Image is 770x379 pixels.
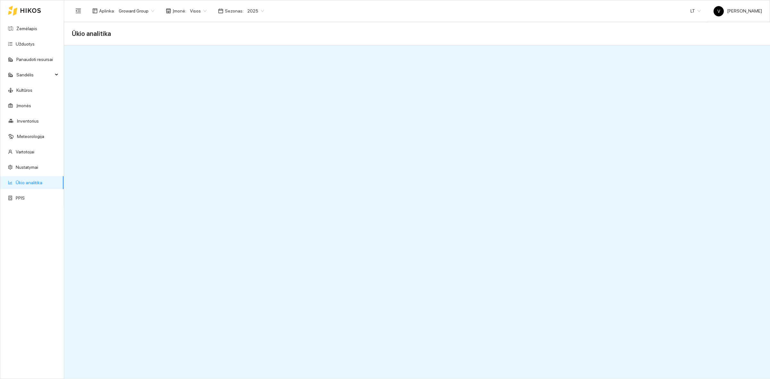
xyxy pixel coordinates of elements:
[690,6,701,16] span: LT
[99,7,115,14] span: Aplinka :
[218,8,223,13] span: calendar
[190,6,207,16] span: Visos
[247,6,264,16] span: 2025
[16,165,38,170] a: Nustatymai
[16,88,32,93] a: Kultūros
[16,103,31,108] a: Įmonės
[16,149,34,154] a: Vartotojai
[72,4,85,17] button: menu-fold
[16,180,42,185] a: Ūkio analitika
[16,195,25,201] a: PPIS
[225,7,244,14] span: Sezonas :
[17,134,44,139] a: Meteorologija
[16,68,53,81] span: Sandėlis
[714,8,762,13] span: [PERSON_NAME]
[717,6,720,16] span: V
[119,6,154,16] span: Groward Group
[16,41,35,47] a: Užduotys
[166,8,171,13] span: shop
[75,8,81,14] span: menu-fold
[173,7,186,14] span: Įmonė :
[16,26,37,31] a: Žemėlapis
[16,57,53,62] a: Panaudoti resursai
[72,29,111,39] span: Ūkio analitika
[17,118,39,124] a: Inventorius
[92,8,98,13] span: layout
